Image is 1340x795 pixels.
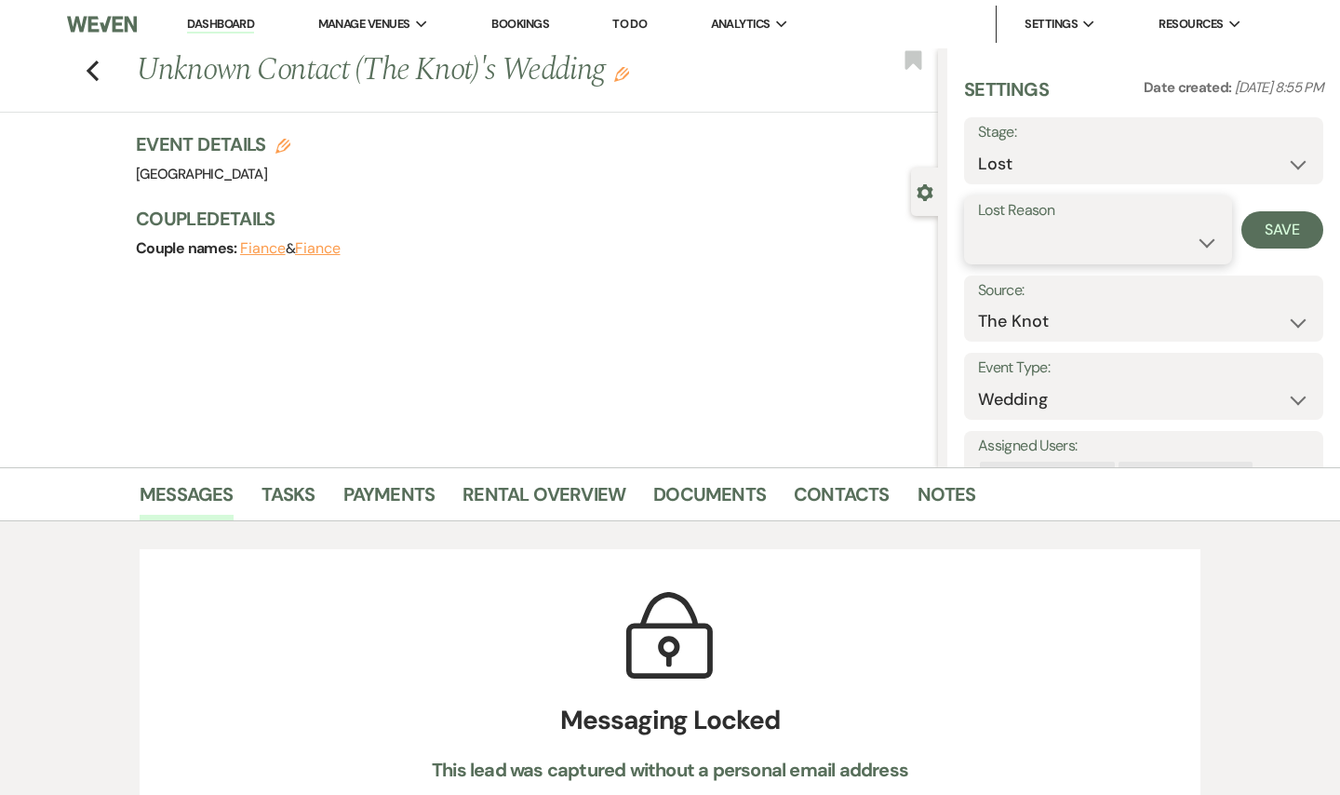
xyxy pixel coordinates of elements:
[1159,15,1223,34] span: Resources
[978,197,1218,224] label: Lost Reason
[462,479,625,520] a: Rental Overview
[67,5,137,44] img: Weven Logo
[964,76,1049,117] h3: Settings
[1025,15,1078,34] span: Settings
[978,433,1309,460] label: Assigned Users:
[136,165,267,183] span: [GEOGRAPHIC_DATA]
[1235,78,1323,97] span: [DATE] 8:55 PM
[140,479,234,520] a: Messages
[978,119,1309,146] label: Stage:
[295,241,341,256] button: Fiance
[187,16,254,34] a: Dashboard
[1241,211,1323,249] button: Save
[614,65,629,82] button: Edit
[794,479,890,520] a: Contacts
[1119,462,1233,489] div: [PERSON_NAME]
[343,479,435,520] a: Payments
[318,15,410,34] span: Manage Venues
[136,238,240,258] span: Couple names:
[352,701,988,740] h4: Messaging Locked
[711,15,770,34] span: Analytics
[653,479,766,520] a: Documents
[261,479,315,520] a: Tasks
[918,479,976,520] a: Notes
[612,16,647,32] a: To Do
[240,241,286,256] button: Fiance
[978,355,1309,382] label: Event Type:
[917,182,933,200] button: Close lead details
[491,16,549,32] a: Bookings
[136,206,919,232] h3: Couple Details
[240,239,340,258] span: &
[978,277,1309,304] label: Source:
[1144,78,1235,97] span: Date created:
[352,758,988,783] div: This lead was captured without a personal email address
[136,48,770,93] h1: Unknown Contact (The Knot)'s Wedding
[136,131,290,157] h3: Event Details
[980,462,1094,489] div: [PERSON_NAME]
